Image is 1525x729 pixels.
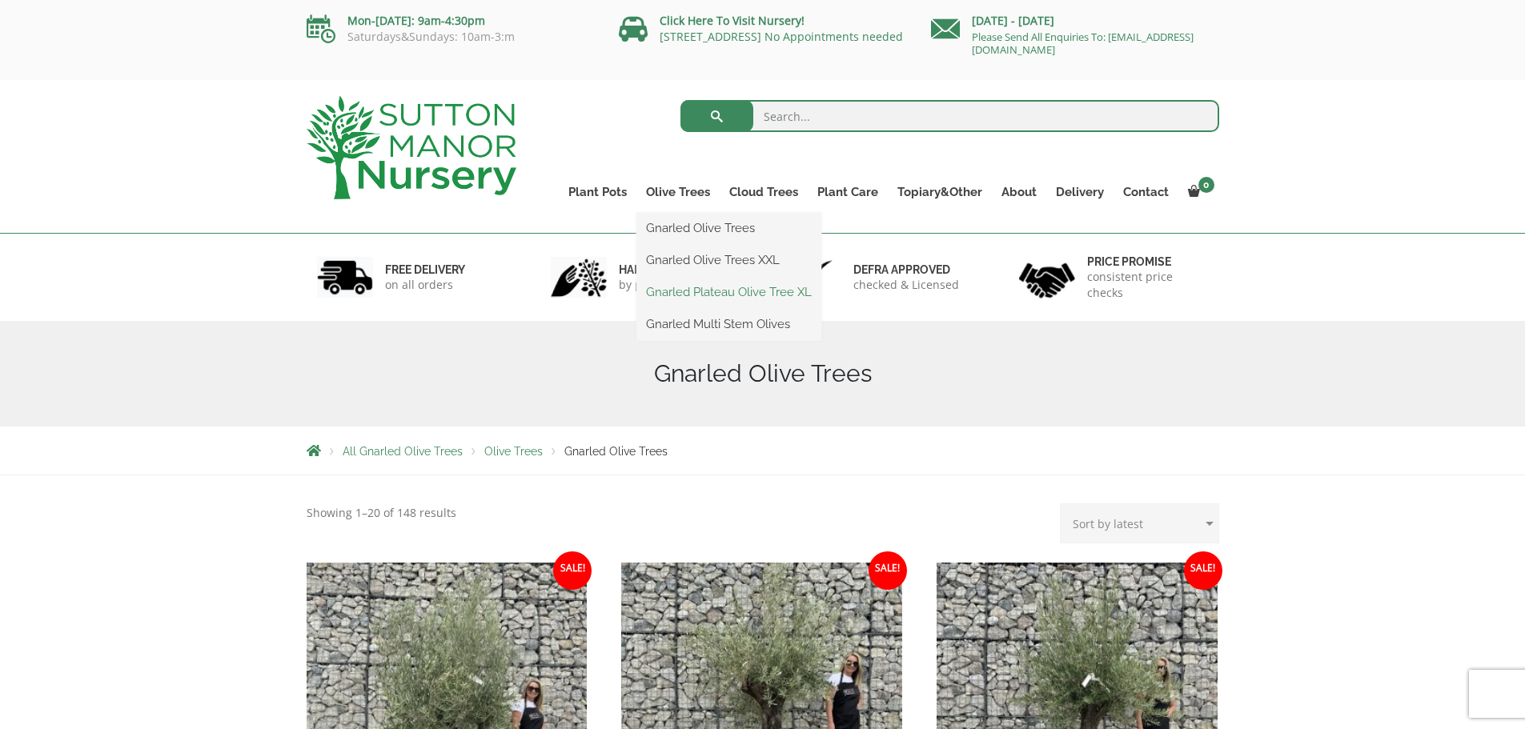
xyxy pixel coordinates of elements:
[869,551,907,590] span: Sale!
[551,257,607,298] img: 2.jpg
[307,503,456,523] p: Showing 1–20 of 148 results
[1087,269,1209,301] p: consistent price checks
[385,277,465,293] p: on all orders
[307,30,595,43] p: Saturdays&Sundays: 10am-3:m
[636,280,821,304] a: Gnarled Plateau Olive Tree XL
[680,100,1219,132] input: Search...
[307,11,595,30] p: Mon-[DATE]: 9am-4:30pm
[660,13,805,28] a: Click Here To Visit Nursery!
[636,181,720,203] a: Olive Trees
[888,181,992,203] a: Topiary&Other
[992,181,1046,203] a: About
[307,359,1219,388] h1: Gnarled Olive Trees
[564,445,668,458] span: Gnarled Olive Trees
[484,445,543,458] a: Olive Trees
[853,277,959,293] p: checked & Licensed
[385,262,465,277] h6: FREE DELIVERY
[619,262,707,277] h6: hand picked
[553,551,592,590] span: Sale!
[720,181,808,203] a: Cloud Trees
[1060,503,1219,543] select: Shop order
[660,29,903,44] a: [STREET_ADDRESS] No Appointments needed
[931,11,1219,30] p: [DATE] - [DATE]
[1184,551,1222,590] span: Sale!
[1019,253,1075,302] img: 4.jpg
[307,96,516,199] img: logo
[1046,181,1114,203] a: Delivery
[1198,177,1214,193] span: 0
[636,248,821,272] a: Gnarled Olive Trees XXL
[636,312,821,336] a: Gnarled Multi Stem Olives
[636,216,821,240] a: Gnarled Olive Trees
[1114,181,1178,203] a: Contact
[307,444,1219,457] nav: Breadcrumbs
[1087,254,1209,269] h6: Price promise
[808,181,888,203] a: Plant Care
[343,445,463,458] a: All Gnarled Olive Trees
[317,257,373,298] img: 1.jpg
[972,30,1194,57] a: Please Send All Enquiries To: [EMAIL_ADDRESS][DOMAIN_NAME]
[559,181,636,203] a: Plant Pots
[1178,181,1219,203] a: 0
[619,277,707,293] p: by professionals
[853,262,959,277] h6: Defra approved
